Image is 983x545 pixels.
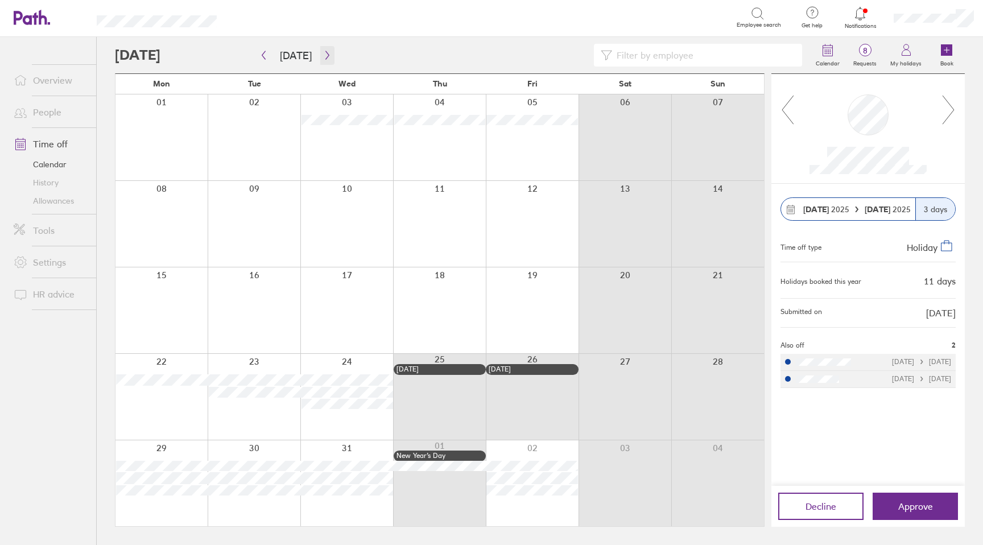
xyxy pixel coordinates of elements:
[271,46,321,65] button: [DATE]
[803,204,829,214] strong: [DATE]
[928,37,965,73] a: Book
[809,37,846,73] a: Calendar
[153,79,170,88] span: Mon
[5,251,96,274] a: Settings
[892,375,951,383] div: [DATE] [DATE]
[396,365,484,373] div: [DATE]
[846,57,883,67] label: Requests
[5,133,96,155] a: Time off
[842,6,879,30] a: Notifications
[5,101,96,123] a: People
[527,79,538,88] span: Fri
[892,358,951,366] div: [DATE] [DATE]
[934,57,960,67] label: Book
[809,57,846,67] label: Calendar
[778,493,864,520] button: Decline
[5,174,96,192] a: History
[926,308,956,318] span: [DATE]
[846,37,883,73] a: 8Requests
[780,278,861,286] div: Holidays booked this year
[794,22,831,29] span: Get help
[924,276,956,286] div: 11 days
[952,341,956,349] span: 2
[842,23,879,30] span: Notifications
[737,22,781,28] span: Employee search
[5,283,96,305] a: HR advice
[5,192,96,210] a: Allowances
[711,79,725,88] span: Sun
[5,219,96,242] a: Tools
[5,69,96,92] a: Overview
[396,452,484,460] div: New Year’s Day
[873,493,958,520] button: Approve
[5,155,96,174] a: Calendar
[247,12,276,22] div: Search
[915,198,955,220] div: 3 days
[780,341,804,349] span: Also off
[883,37,928,73] a: My holidays
[865,204,893,214] strong: [DATE]
[865,205,911,214] span: 2025
[780,308,822,318] span: Submitted on
[806,501,836,511] span: Decline
[898,501,933,511] span: Approve
[619,79,631,88] span: Sat
[803,205,849,214] span: 2025
[780,239,821,253] div: Time off type
[846,46,883,55] span: 8
[883,57,928,67] label: My holidays
[907,242,937,253] span: Holiday
[338,79,356,88] span: Wed
[489,365,576,373] div: [DATE]
[433,79,447,88] span: Thu
[612,44,795,66] input: Filter by employee
[248,79,261,88] span: Tue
